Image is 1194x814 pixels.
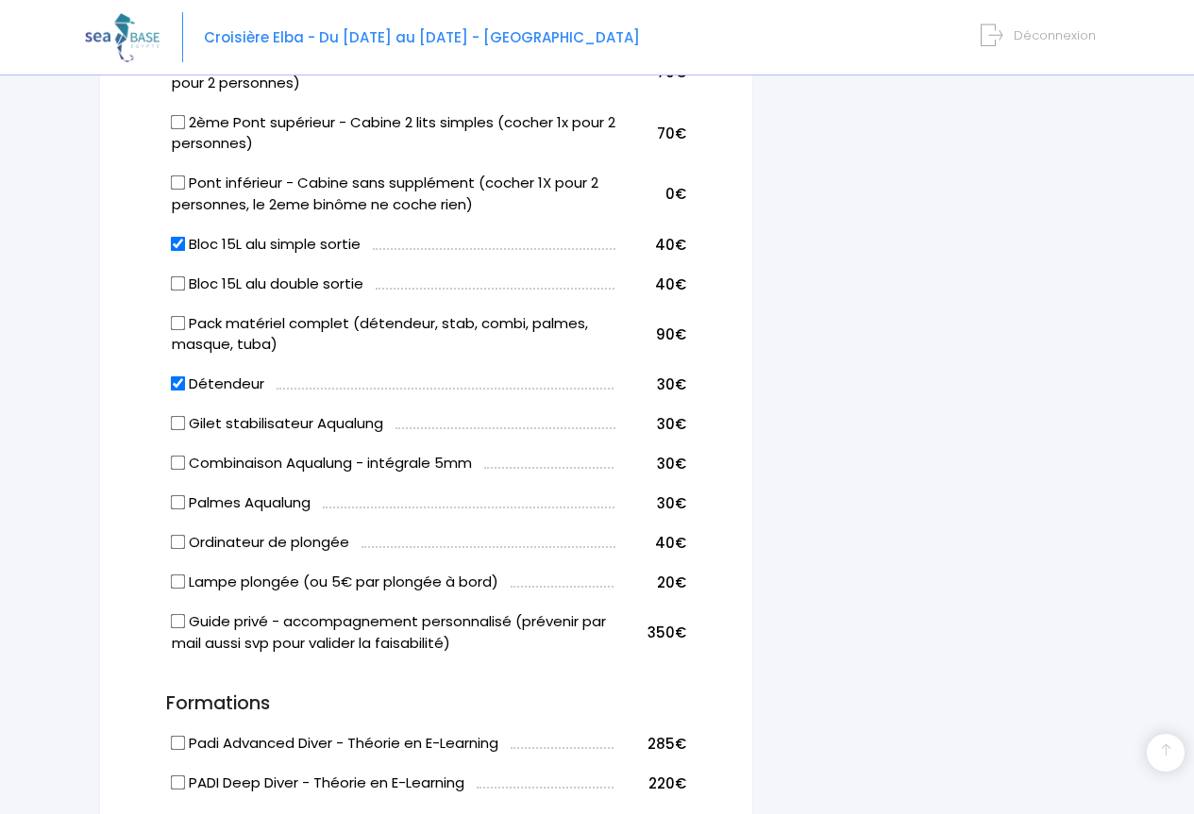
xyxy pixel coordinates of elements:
[172,173,615,215] label: Pont inférieur - Cabine sans supplément (cocher 1X pour 2 personnes, le 2eme binôme ne coche rien)
[172,274,363,295] label: Bloc 15L alu double sortie
[170,574,185,590] input: Lampe plongée (ou 5€ par plongée à bord)
[170,114,185,129] input: 2ème Pont supérieur - Cabine 2 lits simples (cocher 1x pour 2 personnes)
[170,456,185,471] input: Combinaison Aqualung - intégrale 5mm
[656,324,686,344] span: 90€
[172,374,264,395] label: Détendeur
[204,27,640,47] span: Croisière Elba - Du [DATE] au [DATE] - [GEOGRAPHIC_DATA]
[170,315,185,330] input: Pack matériel complet (détendeur, stab, combi, palmes, masque, tuba)
[172,313,615,356] label: Pack matériel complet (détendeur, stab, combi, palmes, masque, tuba)
[648,773,686,793] span: 220€
[657,414,686,434] span: 30€
[657,374,686,394] span: 30€
[172,413,383,435] label: Gilet stabilisateur Aqualung
[647,734,686,754] span: 285€
[655,274,686,294] span: 40€
[170,775,185,790] input: PADI Deep Diver - Théorie en E-Learning
[170,275,185,291] input: Bloc 15L alu double sortie
[172,611,615,654] label: Guide privé - accompagnement personnalisé (prévenir par mail aussi svp pour valider la faisabilité)
[170,495,185,510] input: Palmes Aqualung
[172,234,361,256] label: Bloc 15L alu simple sortie
[172,453,472,474] label: Combinaison Aqualung - intégrale 5mm
[138,693,715,715] h3: Formations
[657,493,686,513] span: 30€
[657,454,686,473] span: 30€
[655,533,686,553] span: 40€
[172,772,464,794] label: PADI Deep Diver - Théorie en E-Learning
[655,235,686,255] span: 40€
[172,492,311,514] label: Palmes Aqualung
[170,535,185,550] input: Ordinateur de plongée
[657,573,686,592] span: 20€
[647,623,686,642] span: 350€
[665,184,686,204] span: 0€
[170,614,185,629] input: Guide privé - accompagnement personnalisé (prévenir par mail aussi svp pour valider la faisabilité)
[1014,26,1096,44] span: Déconnexion
[170,175,185,191] input: Pont inférieur - Cabine sans supplément (cocher 1X pour 2 personnes, le 2eme binôme ne coche rien)
[657,124,686,143] span: 70€
[170,736,185,751] input: Padi Advanced Diver - Théorie en E-Learning
[172,112,615,155] label: 2ème Pont supérieur - Cabine 2 lits simples (cocher 1x pour 2 personnes)
[172,733,498,755] label: Padi Advanced Diver - Théorie en E-Learning
[170,376,185,391] input: Détendeur
[172,572,498,593] label: Lampe plongée (ou 5€ par plongée à bord)
[170,236,185,251] input: Bloc 15L alu simple sortie
[172,532,349,554] label: Ordinateur de plongée
[170,416,185,431] input: Gilet stabilisateur Aqualung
